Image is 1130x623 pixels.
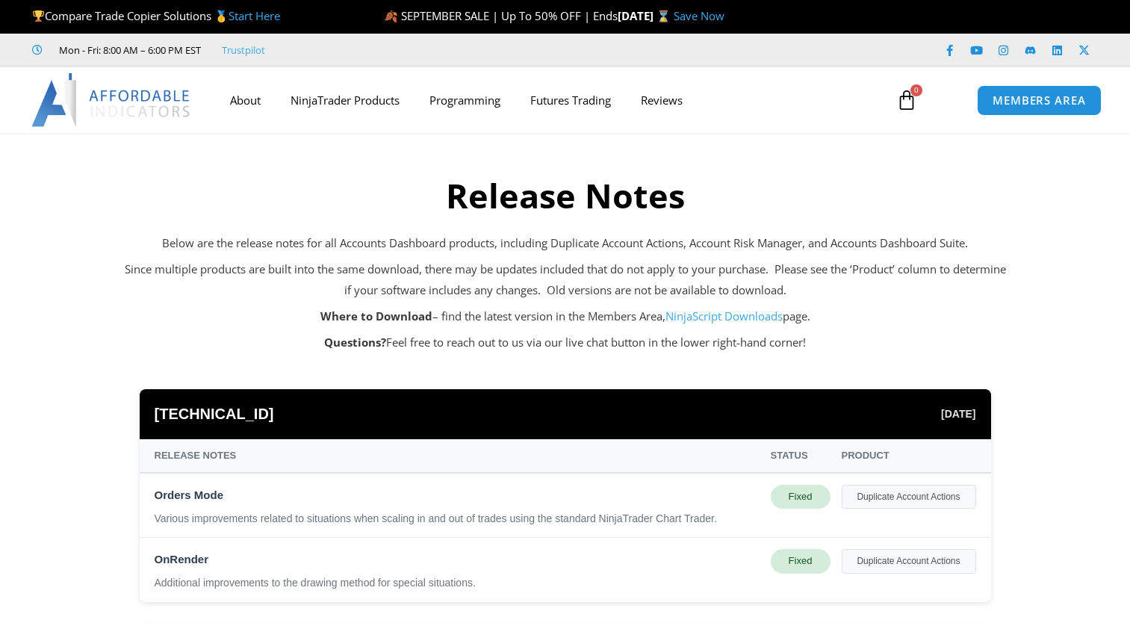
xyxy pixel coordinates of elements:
img: 🏆 [33,10,44,22]
a: 0 [874,78,940,122]
p: – find the latest version in the Members Area, page. [125,306,1006,327]
a: Reviews [626,83,698,117]
div: Orders Mode [155,485,760,506]
a: Start Here [229,8,280,23]
div: Product [842,447,976,465]
nav: Menu [215,83,882,117]
p: Since multiple products are built into the same download, there may be updates included that do n... [125,259,1006,301]
div: Duplicate Account Actions [842,549,976,573]
div: Fixed [771,485,831,509]
strong: [DATE] ⌛ [618,8,674,23]
a: NinjaScript Downloads [665,309,783,323]
p: Feel free to reach out to us via our live chat button in the lower right-hand corner! [125,332,1006,353]
div: Various improvements related to situations when scaling in and out of trades using the standard N... [155,512,760,527]
strong: Questions? [324,335,386,350]
span: 0 [910,84,922,96]
div: OnRender [155,549,760,570]
img: LogoAI | Affordable Indicators – NinjaTrader [31,73,192,127]
span: Mon - Fri: 8:00 AM – 6:00 PM EST [55,41,201,59]
span: [DATE] [941,404,975,424]
div: Release Notes [155,447,760,465]
strong: Where to Download [320,309,432,323]
div: Status [771,447,831,465]
a: About [215,83,276,117]
div: Fixed [771,549,831,573]
a: Save Now [674,8,724,23]
h2: Release Notes [125,174,1006,218]
a: NinjaTrader Products [276,83,415,117]
span: MEMBERS AREA [993,95,1086,106]
p: Below are the release notes for all Accounts Dashboard products, including Duplicate Account Acti... [125,233,1006,254]
a: MEMBERS AREA [977,85,1102,116]
span: 🍂 SEPTEMBER SALE | Up To 50% OFF | Ends [384,8,618,23]
div: Duplicate Account Actions [842,485,976,509]
div: Additional improvements to the drawing method for special situations. [155,576,760,591]
span: Compare Trade Copier Solutions 🥇 [32,8,280,23]
a: Futures Trading [515,83,626,117]
a: Trustpilot [222,41,265,59]
span: [TECHNICAL_ID] [155,400,274,428]
a: Programming [415,83,515,117]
